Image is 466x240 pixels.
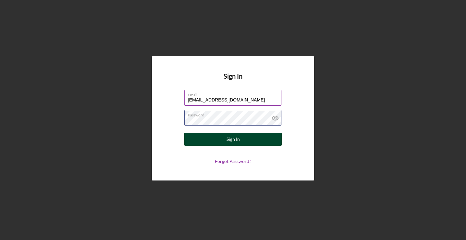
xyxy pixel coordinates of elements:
[188,90,281,97] label: Email
[188,110,281,117] label: Password
[215,158,251,164] a: Forgot Password?
[184,133,282,146] button: Sign In
[227,133,240,146] div: Sign In
[224,73,242,90] h4: Sign In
